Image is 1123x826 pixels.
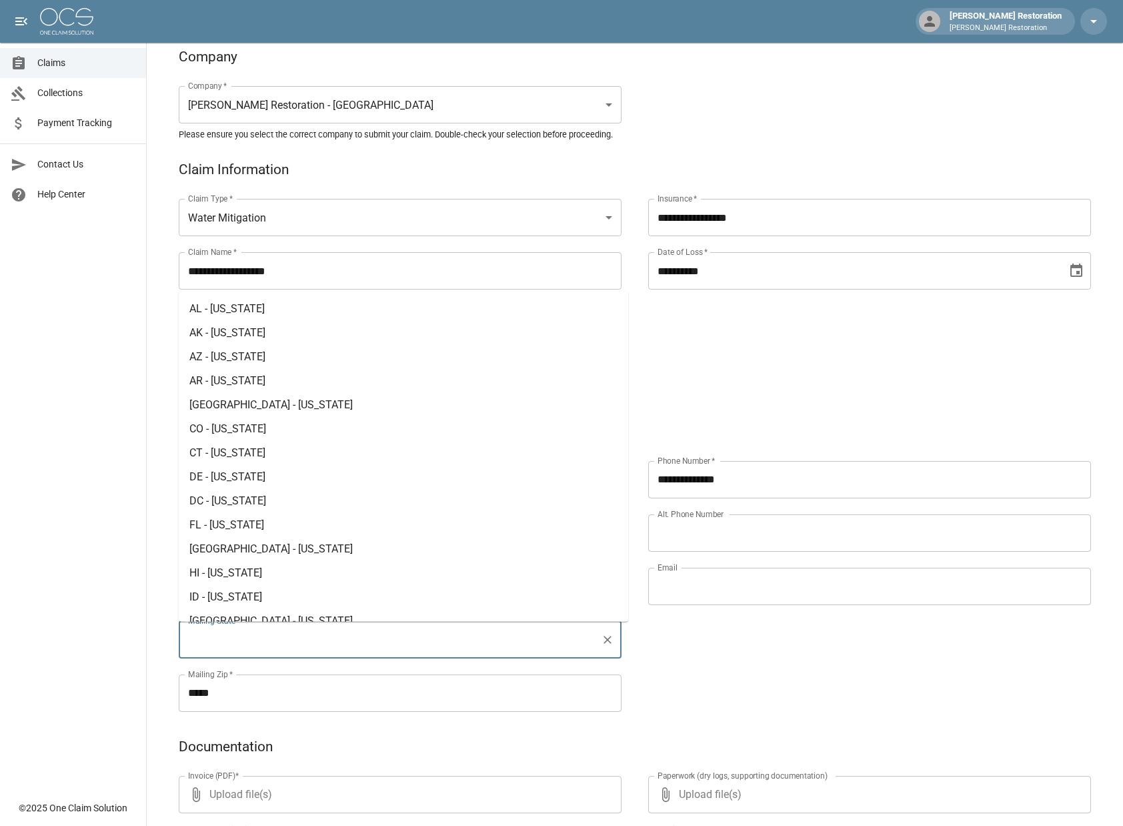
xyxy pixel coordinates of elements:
[658,246,708,258] label: Date of Loss
[189,494,266,506] span: DC - [US_STATE]
[189,422,266,434] span: CO - [US_STATE]
[37,86,135,100] span: Collections
[40,8,93,35] img: ocs-logo-white-transparent.png
[189,374,265,386] span: AR - [US_STATE]
[37,56,135,70] span: Claims
[189,518,264,530] span: FL - [US_STATE]
[658,455,715,466] label: Phone Number
[189,590,262,602] span: ID - [US_STATE]
[189,566,262,578] span: HI - [US_STATE]
[679,776,1055,813] span: Upload file(s)
[189,302,265,314] span: AL - [US_STATE]
[188,193,233,204] label: Claim Type
[189,446,265,458] span: CT - [US_STATE]
[189,398,353,410] span: [GEOGRAPHIC_DATA] - [US_STATE]
[8,8,35,35] button: open drawer
[658,193,697,204] label: Insurance
[179,129,1091,140] h5: Please ensure you select the correct company to submit your claim. Double-check your selection be...
[658,508,724,520] label: Alt. Phone Number
[189,326,265,338] span: AK - [US_STATE]
[188,770,239,781] label: Invoice (PDF)*
[179,199,622,236] div: Water Mitigation
[37,187,135,201] span: Help Center
[188,246,237,258] label: Claim Name
[658,562,678,573] label: Email
[950,23,1062,34] p: [PERSON_NAME] Restoration
[189,542,353,554] span: [GEOGRAPHIC_DATA] - [US_STATE]
[189,614,353,627] span: [GEOGRAPHIC_DATA] - [US_STATE]
[189,350,265,362] span: AZ - [US_STATE]
[188,615,240,627] label: Mailing State
[37,157,135,171] span: Contact Us
[944,9,1067,33] div: [PERSON_NAME] Restoration
[188,80,227,91] label: Company
[209,776,586,813] span: Upload file(s)
[19,801,127,815] div: © 2025 One Claim Solution
[1063,258,1090,284] button: Choose date, selected date is May 9, 2025
[598,631,617,649] button: Clear
[179,86,622,123] div: [PERSON_NAME] Restoration - [GEOGRAPHIC_DATA]
[189,470,265,482] span: DE - [US_STATE]
[188,669,233,680] label: Mailing Zip
[37,116,135,130] span: Payment Tracking
[658,770,828,781] label: Paperwork (dry logs, supporting documentation)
